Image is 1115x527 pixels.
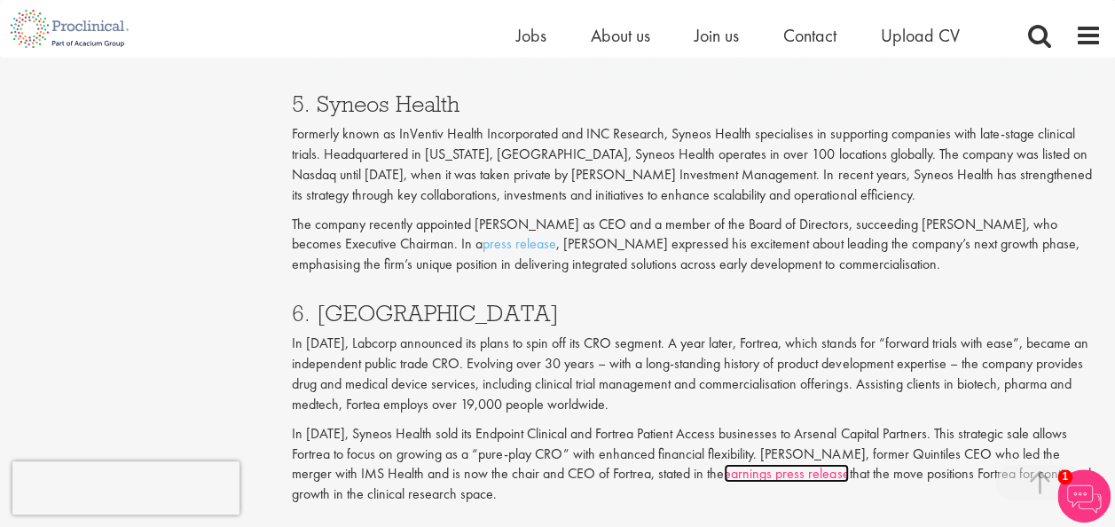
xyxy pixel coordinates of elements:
[516,24,546,47] a: Jobs
[292,424,1102,505] p: In [DATE], Syneos Health sold its Endpoint Clinical and Fortrea Patient Access businesses to Arse...
[12,461,239,515] iframe: reCAPTCHA
[1057,469,1111,523] img: Chatbot
[783,24,836,47] a: Contact
[292,124,1102,205] p: Formerly known as InVentiv Health Incorporated and INC Research, Syneos Health specialises in sup...
[695,24,739,47] a: Join us
[1057,469,1072,484] span: 1
[292,302,1102,325] h3: 6. [GEOGRAPHIC_DATA]
[292,215,1102,276] p: The company recently appointed [PERSON_NAME] as CEO and a member of the Board of Directors, succe...
[292,334,1102,414] p: In [DATE], Labcorp announced its plans to spin off its CRO segment. A year later, Fortrea, which ...
[724,464,849,483] a: earnings press release
[292,92,1102,115] h3: 5. Syneos Health
[881,24,960,47] a: Upload CV
[483,234,556,253] a: press release
[591,24,650,47] a: About us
